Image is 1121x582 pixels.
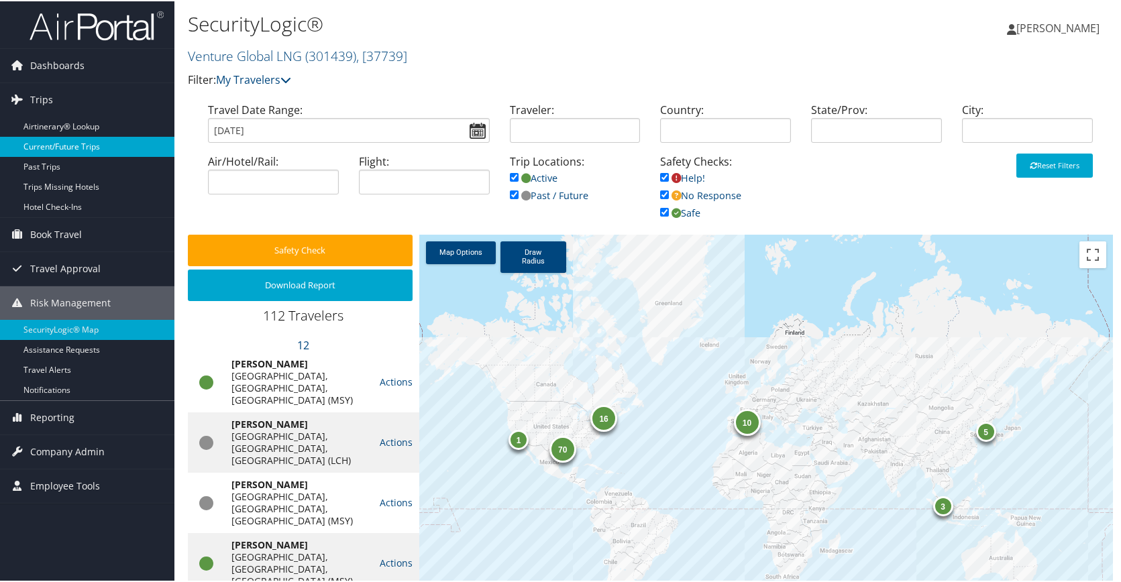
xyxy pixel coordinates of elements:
[500,152,651,216] div: Trip Locations:
[349,152,500,204] div: Flight:
[30,400,74,433] span: Reporting
[231,369,366,405] div: [GEOGRAPHIC_DATA], [GEOGRAPHIC_DATA], [GEOGRAPHIC_DATA] (MSY)
[30,251,101,284] span: Travel Approval
[1016,19,1100,34] span: [PERSON_NAME]
[30,285,111,318] span: Risk Management
[216,71,291,86] a: My Travelers
[231,489,366,526] div: [GEOGRAPHIC_DATA], [GEOGRAPHIC_DATA], [GEOGRAPHIC_DATA] (MSY)
[30,48,85,81] span: Dashboards
[380,434,413,447] a: Actions
[1016,152,1093,176] button: Reset Filters
[500,101,651,152] div: Traveler:
[231,538,366,550] div: [PERSON_NAME]
[509,428,529,449] div: 1
[188,9,804,37] h1: SecurityLogic®
[231,429,366,465] div: [GEOGRAPHIC_DATA], [GEOGRAPHIC_DATA], [GEOGRAPHIC_DATA] (LCH)
[305,46,356,64] span: ( 301439 )
[30,434,105,467] span: Company Admin
[188,268,413,300] button: Download Report
[198,152,349,204] div: Air/Hotel/Rail:
[650,152,801,233] div: Safety Checks:
[590,404,617,430] div: 16
[198,101,500,152] div: Travel Date Range:
[356,46,407,64] span: , [ 37739 ]
[801,101,952,152] div: State/Prov:
[500,240,566,272] a: Draw Radius
[380,495,413,508] a: Actions
[733,408,760,435] div: 10
[1079,240,1106,267] button: Toggle fullscreen view
[30,468,100,502] span: Employee Tools
[510,188,588,200] a: Past / Future
[188,46,407,64] a: Venture Global LNG
[660,188,741,200] a: No Response
[380,555,413,568] a: Actions
[188,70,804,88] p: Filter:
[549,434,576,461] div: 70
[426,240,496,263] a: Map Options
[932,495,953,515] div: 3
[188,305,419,331] div: 112 Travelers
[30,82,53,115] span: Trips
[650,101,801,152] div: Country:
[976,420,996,441] div: 5
[30,217,82,250] span: Book Travel
[660,170,705,183] a: Help!
[188,233,413,265] button: Safety Check
[510,170,557,183] a: Active
[1007,7,1113,47] a: [PERSON_NAME]
[952,101,1103,152] div: City:
[231,357,366,369] div: [PERSON_NAME]
[231,477,366,489] div: [PERSON_NAME]
[30,9,164,40] img: airportal-logo.png
[231,417,366,429] div: [PERSON_NAME]
[380,374,413,387] a: Actions
[297,337,303,351] a: 1
[660,205,700,218] a: Safe
[303,337,309,351] a: 2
